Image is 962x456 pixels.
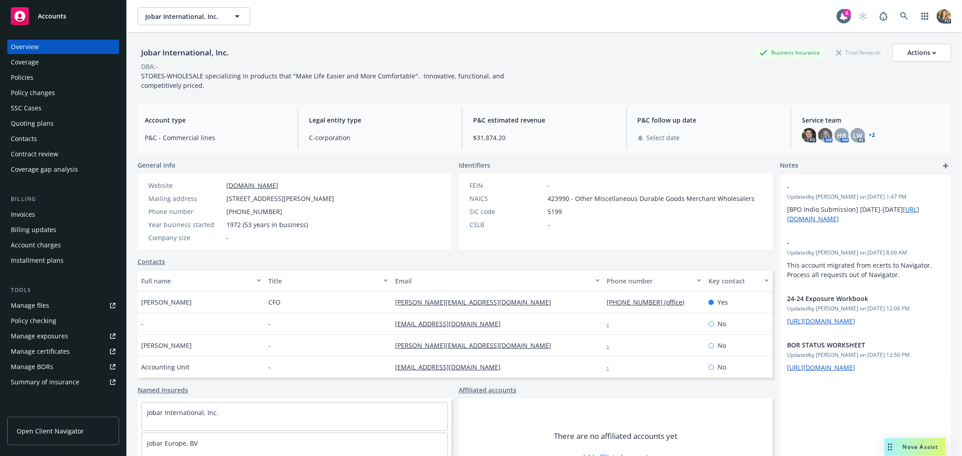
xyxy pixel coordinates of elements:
[7,344,119,359] a: Manage certificates
[469,194,544,203] div: NAICS
[469,220,544,229] div: CSLB
[7,286,119,295] div: Tools
[7,360,119,374] a: Manage BORs
[7,70,119,85] a: Policies
[138,160,175,170] span: General info
[148,181,223,190] div: Website
[7,207,119,222] a: Invoices
[937,9,951,23] img: photo
[718,362,726,372] span: No
[718,319,726,328] span: No
[607,276,691,286] div: Phone number
[548,207,562,216] span: 5199
[11,298,49,313] div: Manage files
[7,298,119,313] a: Manage files
[7,329,119,343] a: Manage exposures
[854,7,872,25] a: Start snowing
[148,220,223,229] div: Year business started
[268,297,281,307] span: CFO
[940,160,951,171] a: add
[893,44,951,62] button: Actions
[268,319,271,328] span: -
[11,132,37,146] div: Contacts
[7,195,119,204] div: Billing
[11,253,64,268] div: Installment plans
[395,319,508,328] a: [EMAIL_ADDRESS][DOMAIN_NAME]
[11,40,39,54] div: Overview
[226,181,278,190] a: [DOMAIN_NAME]
[7,375,119,389] a: Summary of insurance
[787,363,855,372] a: [URL][DOMAIN_NAME]
[802,128,816,142] img: photo
[907,44,936,61] div: Actions
[787,261,934,279] span: This account migrated from ecerts to Navigator. Process all requests out of Navigator.
[843,9,851,17] div: 6
[780,287,951,333] div: 24-24 Exposure WorkbookUpdatedby [PERSON_NAME] on [DATE] 12:06 PM[URL][DOMAIN_NAME]
[607,298,692,306] a: [PHONE_NUMBER] (office)
[548,194,755,203] span: 423990 - Other Miscellaneous Durable Goods Merchant Wholesalers
[832,47,885,58] div: Total Rewards
[11,360,53,374] div: Manage BORs
[141,72,506,90] span: STORES-WHOLESALE specializing in products that "Make Life Easier and More Comfortable". Innovativ...
[818,128,833,142] img: photo
[148,233,223,242] div: Company size
[11,223,56,237] div: Billing updates
[7,162,119,177] a: Coverage gap analysis
[787,249,944,257] span: Updated by [PERSON_NAME] on [DATE] 8:09 AM
[718,341,726,350] span: No
[141,276,251,286] div: Full name
[226,220,308,229] span: 1972 (53 years in business)
[875,7,893,25] a: Report a Bug
[903,443,939,451] span: Nova Assist
[548,181,550,190] span: -
[7,147,119,161] a: Contract review
[802,115,944,125] span: Service team
[148,207,223,216] div: Phone number
[391,270,603,292] button: Email
[603,270,705,292] button: Phone number
[138,257,165,266] a: Contacts
[7,314,119,328] a: Policy checking
[11,344,70,359] div: Manage certificates
[780,160,798,171] span: Notes
[138,47,232,59] div: Jobar International, Inc.
[7,86,119,100] a: Policy changes
[787,193,944,201] span: Updated by [PERSON_NAME] on [DATE] 1:47 PM
[469,181,544,190] div: FEIN
[787,351,944,359] span: Updated by [PERSON_NAME] on [DATE] 12:50 PM
[884,438,946,456] button: Nova Assist
[138,270,265,292] button: Full name
[709,276,759,286] div: Key contact
[787,317,855,325] a: [URL][DOMAIN_NAME]
[647,133,680,142] span: Select date
[145,12,223,21] span: Jobar International, Inc.
[7,253,119,268] a: Installment plans
[265,270,392,292] button: Title
[141,62,158,71] div: DBA: -
[138,7,250,25] button: Jobar International, Inc.
[11,70,33,85] div: Policies
[607,319,617,328] a: -
[395,363,508,371] a: [EMAIL_ADDRESS][DOMAIN_NAME]
[755,47,824,58] div: Business Insurance
[138,385,188,395] a: Named insureds
[7,40,119,54] a: Overview
[459,385,516,395] a: Affiliated accounts
[11,101,41,115] div: SSC Cases
[853,131,862,140] span: LW
[226,207,282,216] span: [PHONE_NUMBER]
[638,115,780,125] span: P&C follow up date
[11,55,39,69] div: Coverage
[11,375,79,389] div: Summary of insurance
[11,207,35,222] div: Invoices
[395,341,558,350] a: [PERSON_NAME][EMAIL_ADDRESS][DOMAIN_NAME]
[548,220,550,229] span: -
[837,131,846,140] span: HB
[11,238,61,252] div: Account charges
[895,7,913,25] a: Search
[268,341,271,350] span: -
[147,408,218,417] a: Jobar International, Inc.
[916,7,934,25] a: Switch app
[705,270,773,292] button: Key contact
